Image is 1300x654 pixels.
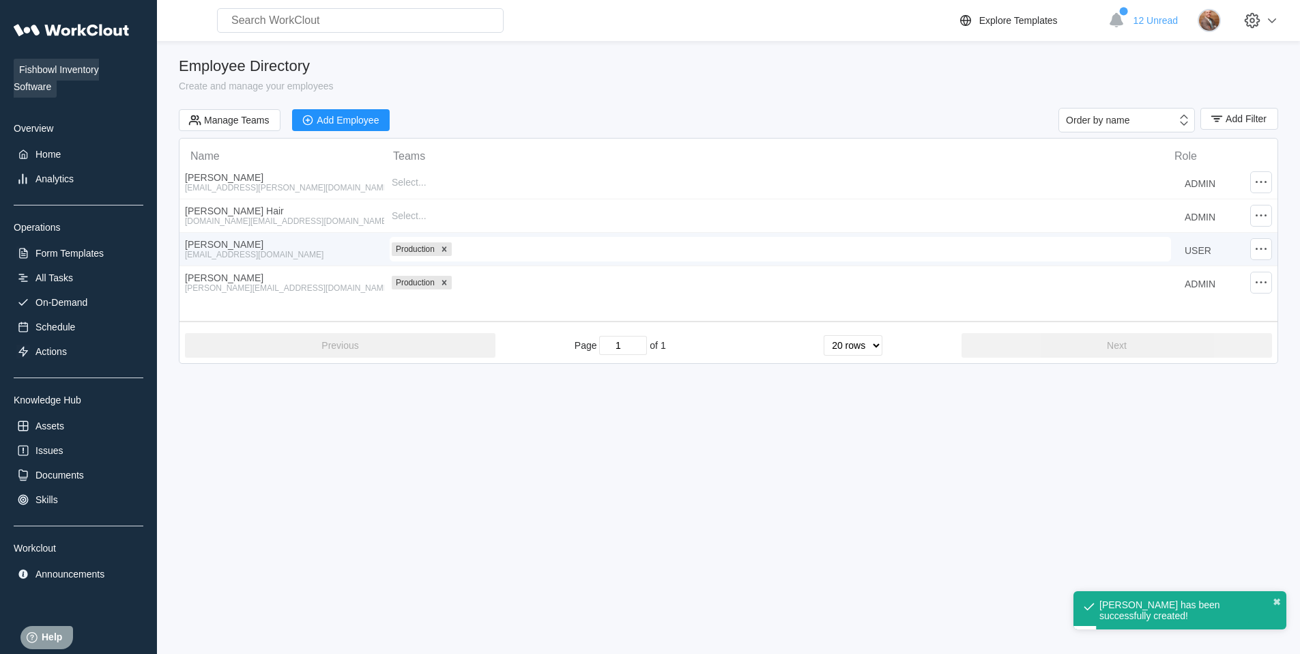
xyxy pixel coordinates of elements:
[962,333,1272,358] button: Next
[35,445,63,456] div: Issues
[1226,114,1267,124] span: Add Filter
[185,283,379,293] div: [PERSON_NAME][EMAIL_ADDRESS][DOMAIN_NAME]
[1099,599,1244,621] div: [PERSON_NAME] has been successfully created!
[185,216,379,226] div: [DOMAIN_NAME][EMAIL_ADDRESS][DOMAIN_NAME]
[392,177,427,188] div: Select...
[393,147,425,162] div: Teams
[392,276,437,289] div: Production
[14,490,143,509] a: Skills
[1185,209,1215,223] div: ADMIN
[14,466,143,485] a: Documents
[35,272,73,283] div: All Tasks
[1185,276,1215,289] div: ADMIN
[185,172,379,183] div: [PERSON_NAME]
[35,149,61,160] div: Home
[185,333,495,358] button: Previous
[1198,9,1221,32] img: Suit_Brick.jpg
[35,346,67,357] div: Actions
[1174,147,1197,162] div: Role
[14,59,99,98] span: Fishbowl Inventory Software
[1185,242,1211,256] div: USER
[14,342,143,361] a: Actions
[14,169,143,188] a: Analytics
[185,239,379,250] div: [PERSON_NAME]
[14,543,143,554] div: Workclout
[14,293,143,312] a: On-Demand
[1200,108,1278,130] button: Add Filter
[1133,15,1178,26] span: 12 Unread
[292,109,390,131] button: Add Employee
[14,244,143,263] a: Form Templates
[217,8,504,33] input: Search WorkClout
[14,317,143,337] a: Schedule
[1185,175,1215,189] div: ADMIN
[35,248,104,259] div: Form Templates
[35,421,64,431] div: Assets
[14,145,143,164] a: Home
[14,268,143,287] a: All Tasks
[575,336,666,355] span: Page of
[35,322,75,332] div: Schedule
[1273,597,1281,608] button: close
[957,12,1101,29] a: Explore Templates
[35,297,87,308] div: On-Demand
[14,123,143,134] div: Overview
[14,441,143,460] a: Issues
[179,109,280,131] button: Manage Teams
[661,340,666,351] span: 1
[35,494,58,505] div: Skills
[185,250,379,259] div: [EMAIL_ADDRESS][DOMAIN_NAME]
[35,470,84,481] div: Documents
[14,416,143,436] a: Assets
[599,336,647,355] input: jump to page
[979,15,1058,26] div: Explore Templates
[14,565,143,584] a: Announcements
[824,335,882,356] select: rows per page
[179,81,1278,91] div: Create and manage your employees
[317,115,379,125] div: Add Employee
[204,115,269,125] div: Manage Teams
[185,272,379,283] div: [PERSON_NAME]
[14,395,143,406] div: Knowledge Hub
[392,242,437,256] div: Production
[35,569,104,580] div: Announcements
[185,183,379,193] div: [EMAIL_ADDRESS][PERSON_NAME][DOMAIN_NAME]
[185,205,379,216] div: [PERSON_NAME] Hair
[1066,115,1129,126] div: Order by name
[392,210,427,221] div: Select...
[190,147,220,162] div: Name
[35,173,74,184] div: Analytics
[179,57,1278,75] div: Employee Directory
[14,222,143,233] div: Operations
